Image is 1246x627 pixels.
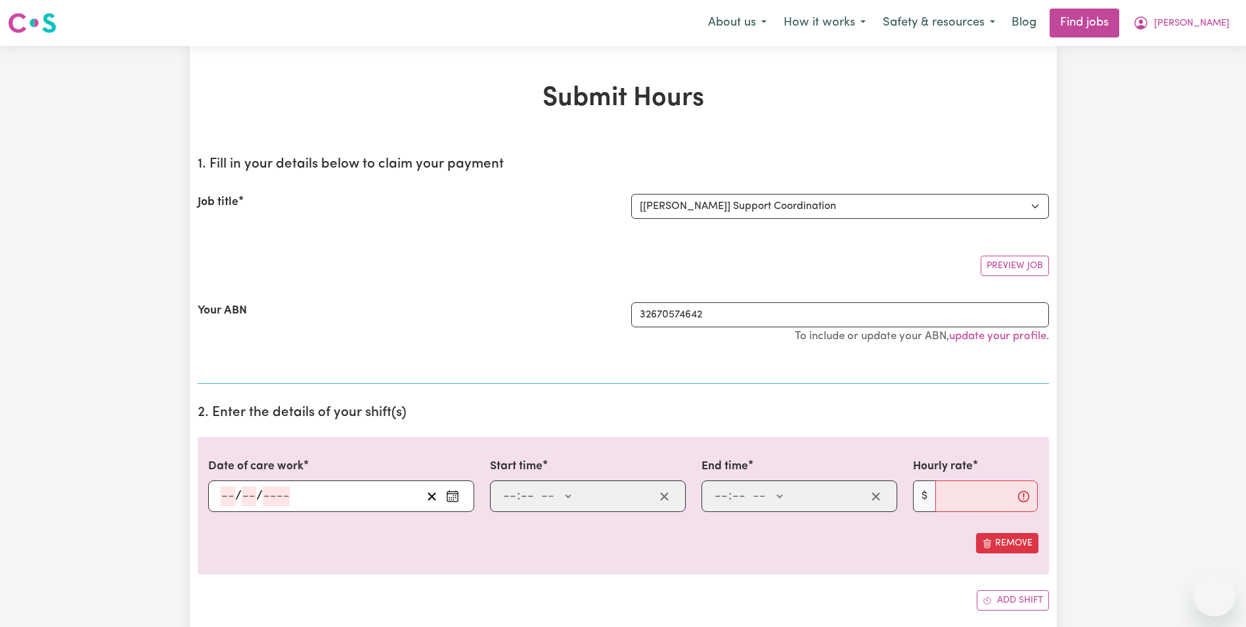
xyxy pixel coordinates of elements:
a: update your profile [949,331,1046,342]
h1: Submit Hours [198,83,1049,114]
label: End time [701,458,748,475]
input: -- [714,486,728,506]
label: Start time [490,458,543,475]
input: ---- [263,486,290,506]
button: My Account [1124,9,1238,37]
input: -- [502,486,517,506]
iframe: Button to launch messaging window [1193,574,1235,616]
span: [PERSON_NAME] [1154,16,1230,31]
label: Date of care work [208,458,303,475]
img: Careseekers logo [8,11,56,35]
label: Job title [198,194,238,211]
input: -- [221,486,235,506]
h2: 2. Enter the details of your shift(s) [198,405,1049,421]
label: Your ABN [198,302,247,319]
button: Preview Job [981,256,1049,276]
button: Safety & resources [874,9,1004,37]
input: -- [520,486,535,506]
h2: 1. Fill in your details below to claim your payment [198,156,1049,173]
a: Careseekers logo [8,8,56,38]
span: : [728,489,732,503]
span: : [517,489,520,503]
a: Find jobs [1050,9,1119,37]
span: $ [913,480,936,512]
button: Remove this shift [976,533,1038,553]
span: / [235,489,242,503]
input: -- [732,486,746,506]
input: -- [242,486,256,506]
span: / [256,489,263,503]
button: Add another shift [977,590,1049,611]
button: Clear date [422,486,442,506]
small: To include or update your ABN, . [795,331,1049,342]
button: About us [700,9,775,37]
label: Hourly rate [913,458,973,475]
button: Enter the date of care work [442,486,463,506]
button: How it works [775,9,874,37]
a: Blog [1004,9,1044,37]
